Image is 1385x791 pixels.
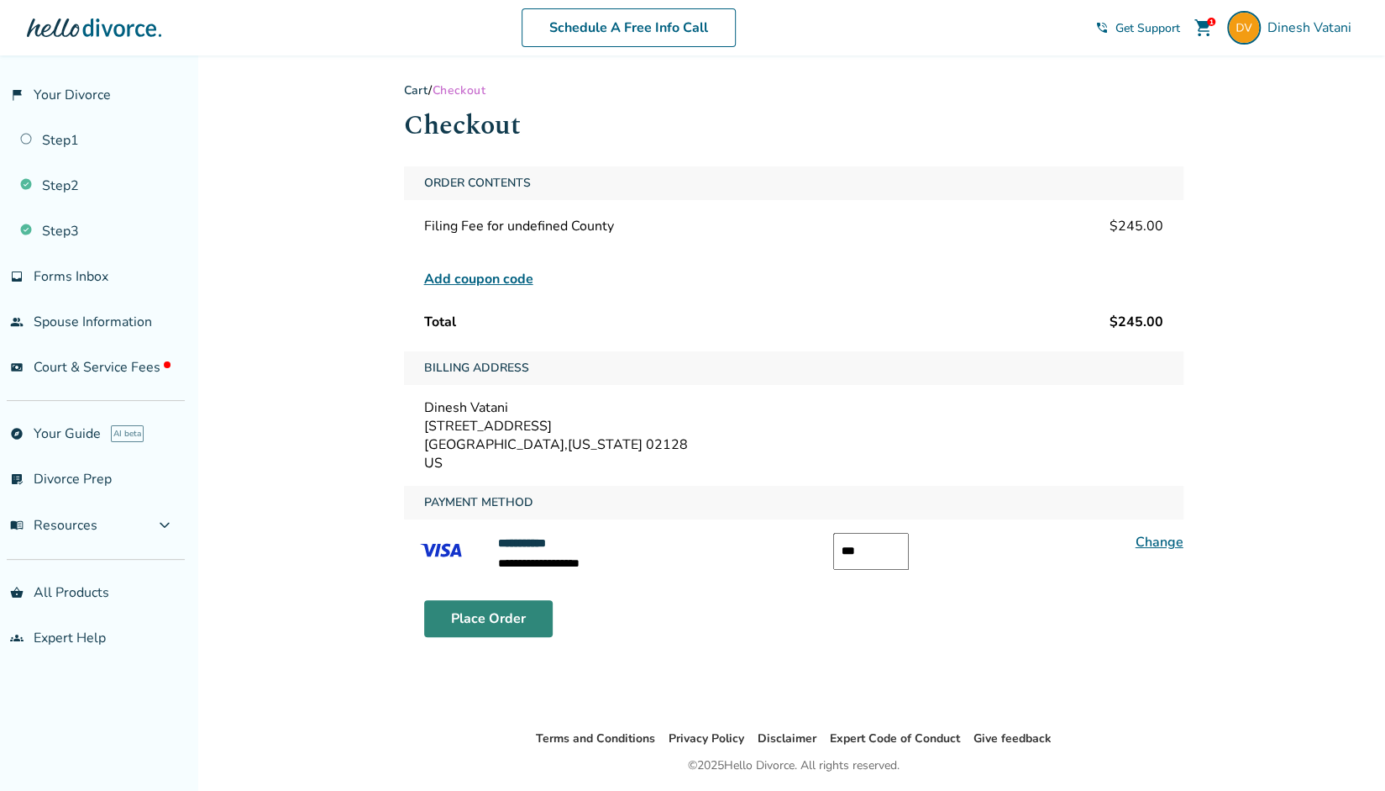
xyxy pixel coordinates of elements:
[10,427,24,440] span: explore
[1207,18,1215,26] div: 1
[1194,18,1214,38] span: shopping_cart
[1301,710,1385,791] iframe: Chat Widget
[424,269,533,289] span: Add coupon code
[1136,533,1183,551] a: Change
[34,358,171,377] span: Court & Service Fees
[417,166,538,200] span: Order Contents
[424,435,1163,454] div: [GEOGRAPHIC_DATA] , [US_STATE] 02128
[1227,11,1261,45] img: dvatani@gmail.com
[424,600,553,637] button: Place Order
[1095,21,1109,34] span: phone_in_talk
[10,516,97,535] span: Resources
[404,82,429,98] a: Cart
[424,454,1163,472] div: US
[669,730,744,746] a: Privacy Policy
[424,417,1163,435] div: [STREET_ADDRESS]
[1095,20,1180,36] a: phone_in_talkGet Support
[424,398,1163,417] div: Dinesh Vatani
[404,82,1183,98] div: /
[34,267,108,286] span: Forms Inbox
[758,729,816,749] li: Disclaimer
[417,351,536,385] span: Billing Address
[830,730,960,746] a: Expert Code of Conduct
[1267,18,1358,37] span: Dinesh Vatani
[10,315,24,329] span: people
[111,425,144,442] span: AI beta
[10,472,24,486] span: list_alt_check
[973,729,1052,749] li: Give feedback
[1110,313,1163,331] span: $245.00
[10,361,24,374] span: universal_currency_alt
[10,88,24,102] span: flag_2
[10,586,24,599] span: shopping_basket
[522,8,736,47] a: Schedule A Free Info Call
[404,533,478,568] img: VISA
[10,519,24,532] span: menu_book
[424,313,456,331] span: Total
[10,270,24,283] span: inbox
[404,105,1183,146] h1: Checkout
[417,486,540,519] span: Payment Method
[688,756,900,776] div: © 2025 Hello Divorce. All rights reserved.
[1115,20,1180,36] span: Get Support
[10,631,24,645] span: groups
[536,730,655,746] a: Terms and Conditions
[155,515,175,535] span: expand_more
[1110,217,1163,235] span: $245.00
[424,217,614,235] span: Filing Fee for undefined County
[433,82,485,98] span: Checkout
